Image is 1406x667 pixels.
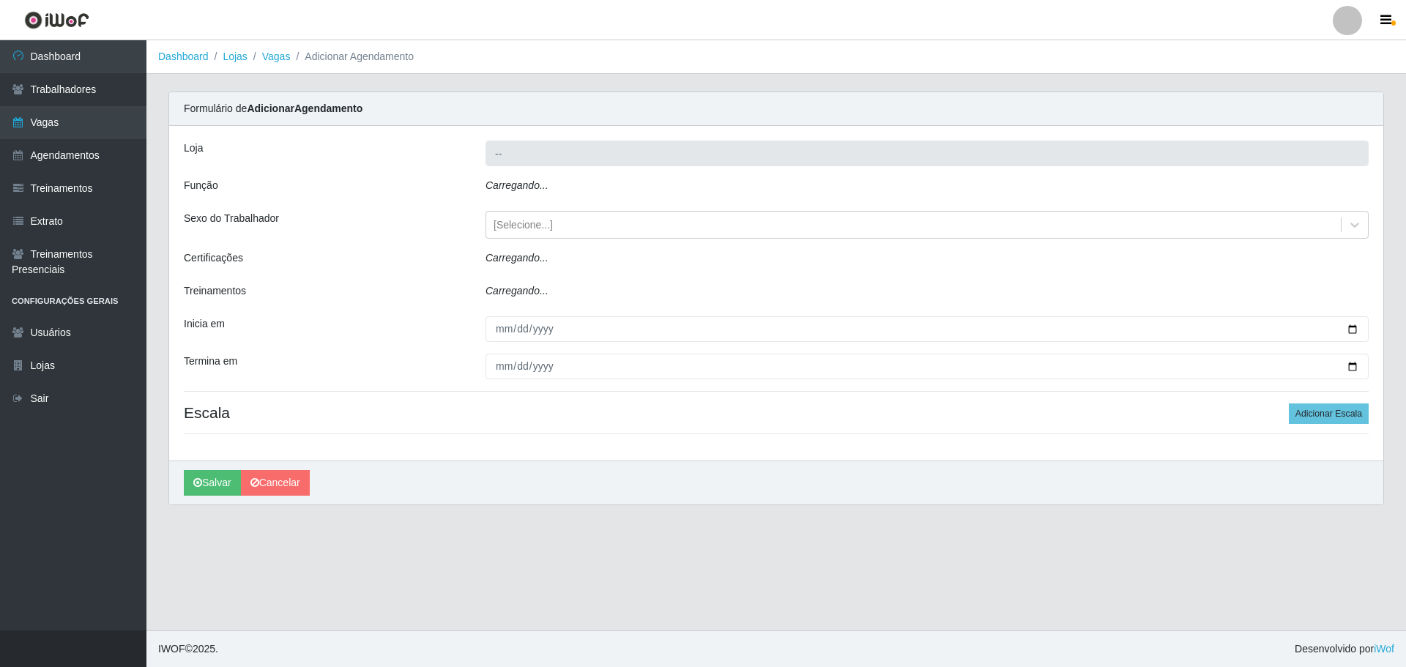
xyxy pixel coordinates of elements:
[158,641,218,657] span: © 2025 .
[262,51,291,62] a: Vagas
[184,178,218,193] label: Função
[486,285,548,297] i: Carregando...
[184,403,1369,422] h4: Escala
[169,92,1383,126] div: Formulário de
[1374,643,1394,655] a: iWof
[184,470,241,496] button: Salvar
[158,643,185,655] span: IWOF
[494,217,553,233] div: [Selecione...]
[184,250,243,266] label: Certificações
[241,470,310,496] a: Cancelar
[486,316,1369,342] input: 00/00/0000
[184,316,225,332] label: Inicia em
[24,11,89,29] img: CoreUI Logo
[1295,641,1394,657] span: Desenvolvido por
[290,49,414,64] li: Adicionar Agendamento
[146,40,1406,74] nav: breadcrumb
[486,252,548,264] i: Carregando...
[486,354,1369,379] input: 00/00/0000
[184,141,203,156] label: Loja
[223,51,247,62] a: Lojas
[184,354,237,369] label: Termina em
[486,179,548,191] i: Carregando...
[158,51,209,62] a: Dashboard
[184,283,246,299] label: Treinamentos
[1289,403,1369,424] button: Adicionar Escala
[184,211,279,226] label: Sexo do Trabalhador
[247,103,362,114] strong: Adicionar Agendamento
